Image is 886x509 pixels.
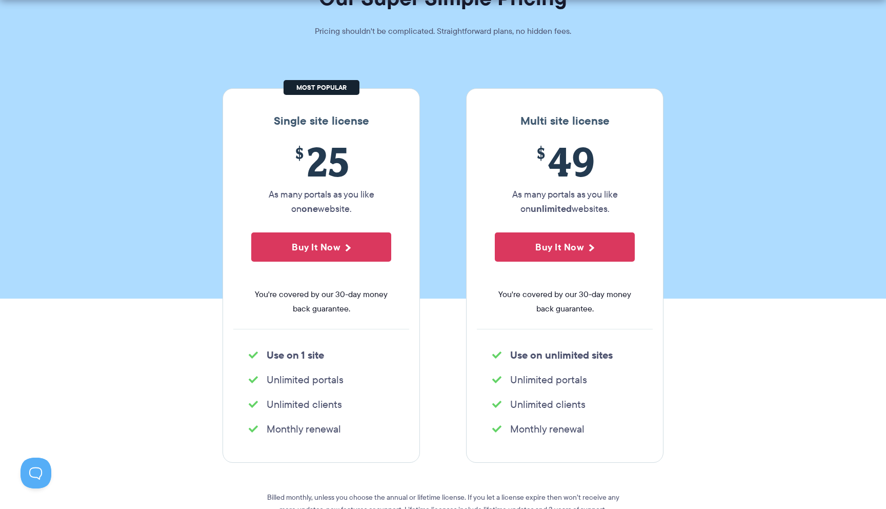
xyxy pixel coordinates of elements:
[21,458,51,488] iframe: Toggle Customer Support
[251,187,391,216] p: As many portals as you like on website.
[495,232,635,262] button: Buy It Now
[249,373,394,387] li: Unlimited portals
[249,422,394,436] li: Monthly renewal
[492,373,637,387] li: Unlimited portals
[233,114,409,128] h3: Single site license
[289,24,597,38] p: Pricing shouldn't be complicated. Straightforward plans, no hidden fees.
[495,138,635,185] span: 49
[477,114,653,128] h3: Multi site license
[251,138,391,185] span: 25
[495,187,635,216] p: As many portals as you like on websites.
[495,287,635,316] span: You're covered by our 30-day money back guarantee.
[492,422,637,436] li: Monthly renewal
[251,287,391,316] span: You're covered by our 30-day money back guarantee.
[267,347,324,363] strong: Use on 1 site
[510,347,613,363] strong: Use on unlimited sites
[531,202,572,216] strong: unlimited
[249,397,394,412] li: Unlimited clients
[492,397,637,412] li: Unlimited clients
[251,232,391,262] button: Buy It Now
[301,202,318,216] strong: one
